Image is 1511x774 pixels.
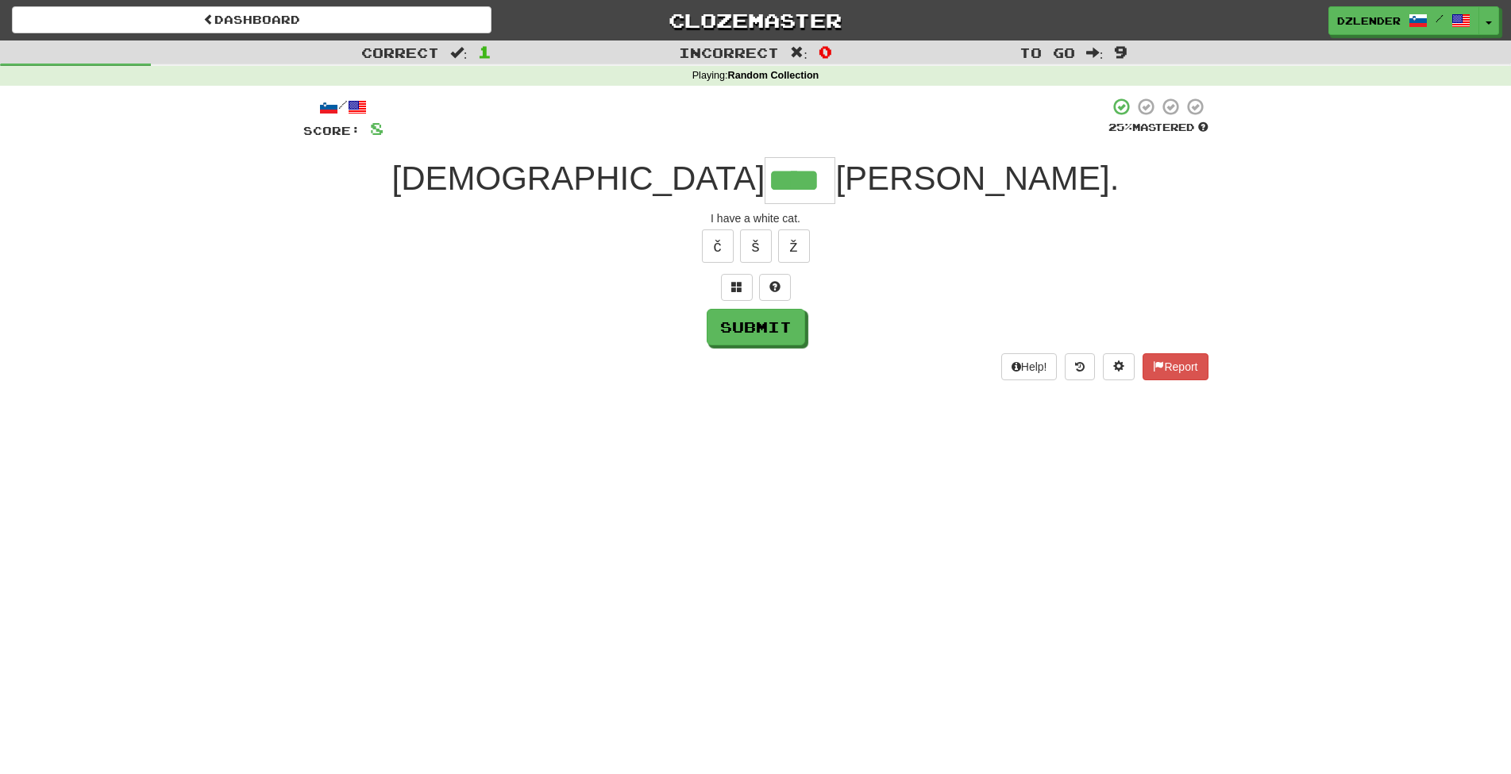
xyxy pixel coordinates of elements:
[1436,13,1444,24] span: /
[1001,353,1058,380] button: Help!
[515,6,995,34] a: Clozemaster
[392,160,765,197] span: [DEMOGRAPHIC_DATA]
[790,46,808,60] span: :
[478,42,491,61] span: 1
[450,46,468,60] span: :
[740,229,772,263] button: š
[679,44,779,60] span: Incorrect
[1143,353,1208,380] button: Report
[1020,44,1075,60] span: To go
[1337,13,1401,28] span: dzlender
[1086,46,1104,60] span: :
[303,97,384,117] div: /
[702,229,734,263] button: č
[819,42,832,61] span: 0
[1108,121,1132,133] span: 25 %
[1114,42,1127,61] span: 9
[12,6,491,33] a: Dashboard
[1065,353,1095,380] button: Round history (alt+y)
[835,160,1119,197] span: [PERSON_NAME].
[370,118,384,138] span: 8
[728,70,819,81] strong: Random Collection
[759,274,791,301] button: Single letter hint - you only get 1 per sentence and score half the points! alt+h
[303,210,1208,226] div: I have a white cat.
[1108,121,1208,135] div: Mastered
[778,229,810,263] button: ž
[1328,6,1479,35] a: dzlender /
[361,44,439,60] span: Correct
[721,274,753,301] button: Switch sentence to multiple choice alt+p
[303,124,360,137] span: Score:
[707,309,805,345] button: Submit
